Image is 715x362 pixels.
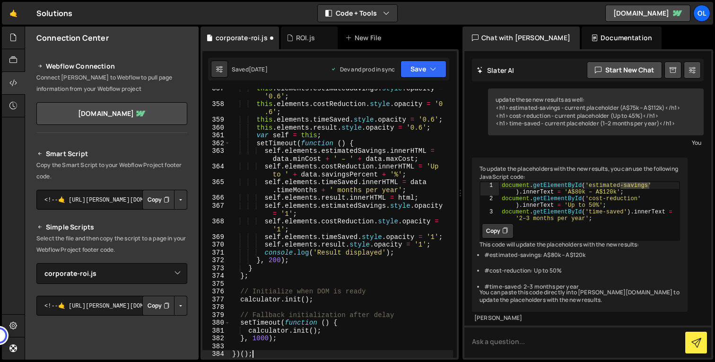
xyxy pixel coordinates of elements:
div: Dev and prod in sync [331,65,395,73]
div: ROI.js [296,33,315,43]
div: To update the placeholders with the new results, you can use the following JavaScript code: This ... [472,158,688,312]
div: 375 [202,280,230,288]
div: 358 [202,100,230,116]
div: 378 [202,303,230,311]
div: 364 [202,163,230,178]
div: Documentation [582,26,662,49]
div: 381 [202,327,230,335]
div: 374 [202,272,230,280]
div: Saved [232,65,268,73]
h2: Webflow Connection [36,61,187,72]
div: 380 [202,319,230,327]
div: 379 [202,311,230,319]
div: 372 [202,256,230,265]
button: Save [401,61,446,78]
a: [DOMAIN_NAME] [605,5,690,22]
div: Solutions [36,8,72,19]
div: 357 [202,85,230,100]
a: [DOMAIN_NAME] [36,102,187,125]
div: 369 [202,233,230,241]
textarea: <!--🤙 [URL][PERSON_NAME][DOMAIN_NAME]> <script>document.addEventListener("DOMContentLoaded", func... [36,190,187,210]
button: Copy [482,223,514,238]
div: 367 [202,202,230,218]
div: 361 [202,132,230,140]
div: Button group with nested dropdown [142,190,187,210]
a: 🤙 [2,2,25,25]
div: 368 [202,218,230,233]
div: [PERSON_NAME] [474,314,685,322]
button: Start new chat [587,62,662,79]
div: update these new results as well: <h1>estimated-savings - current placeholder (A$75k – A$112k)</h... [488,88,704,135]
div: Chat with [PERSON_NAME] [462,26,580,49]
div: 384 [202,350,230,358]
p: Copy the Smart Script to your Webflow Project footer code. [36,159,187,182]
h2: Connection Center [36,33,109,43]
h2: Smart Script [36,148,187,159]
div: [DATE] [249,65,268,73]
div: 376 [202,288,230,296]
button: Copy [142,296,174,316]
div: 382 [202,335,230,343]
h2: Simple Scripts [36,221,187,233]
div: 2 [480,195,499,209]
div: You [490,138,701,148]
div: corporate-roi.js [216,33,268,43]
a: OL [693,5,710,22]
textarea: <!--🤙 [URL][PERSON_NAME][DOMAIN_NAME]> <script>document.addEventListener("DOMContentLoaded", func... [36,296,187,316]
li: #time-saved: 2–3 months per year [484,283,680,291]
div: 366 [202,194,230,202]
div: 373 [202,265,230,273]
button: Copy [142,190,174,210]
div: New File [345,33,385,43]
div: 371 [202,249,230,257]
div: Button group with nested dropdown [142,296,187,316]
div: 360 [202,124,230,132]
div: 383 [202,343,230,351]
li: #estimated-savings: A$80k – A$120k [484,251,680,259]
div: 1 [480,182,499,195]
button: Code + Tools [318,5,397,22]
div: 370 [202,241,230,249]
p: Connect [PERSON_NAME] to Webflow to pull page information from your Webflow project [36,72,187,95]
div: 377 [202,296,230,304]
div: 363 [202,147,230,163]
p: Select the file and then copy the script to a page in your Webflow Project footer code. [36,233,187,256]
div: 362 [202,140,230,148]
li: #cost-reduction: Up to 50% [484,267,680,275]
div: 359 [202,116,230,124]
div: 365 [202,178,230,194]
div: 3 [480,209,499,222]
h2: Slater AI [477,66,514,75]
